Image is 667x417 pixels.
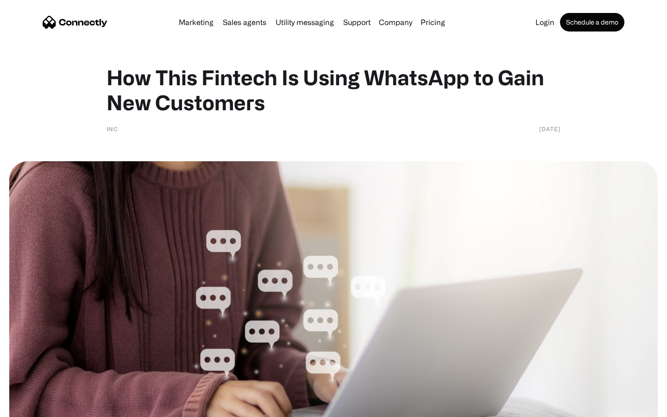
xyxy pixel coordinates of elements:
[107,65,560,115] h1: How This Fintech Is Using WhatsApp to Gain New Customers
[539,124,560,133] div: [DATE]
[379,16,412,29] div: Company
[107,124,118,133] div: INC
[532,19,558,26] a: Login
[19,401,56,414] ul: Language list
[560,13,624,32] a: Schedule a demo
[272,19,338,26] a: Utility messaging
[175,19,217,26] a: Marketing
[219,19,270,26] a: Sales agents
[417,19,449,26] a: Pricing
[9,401,56,414] aside: Language selected: English
[340,19,374,26] a: Support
